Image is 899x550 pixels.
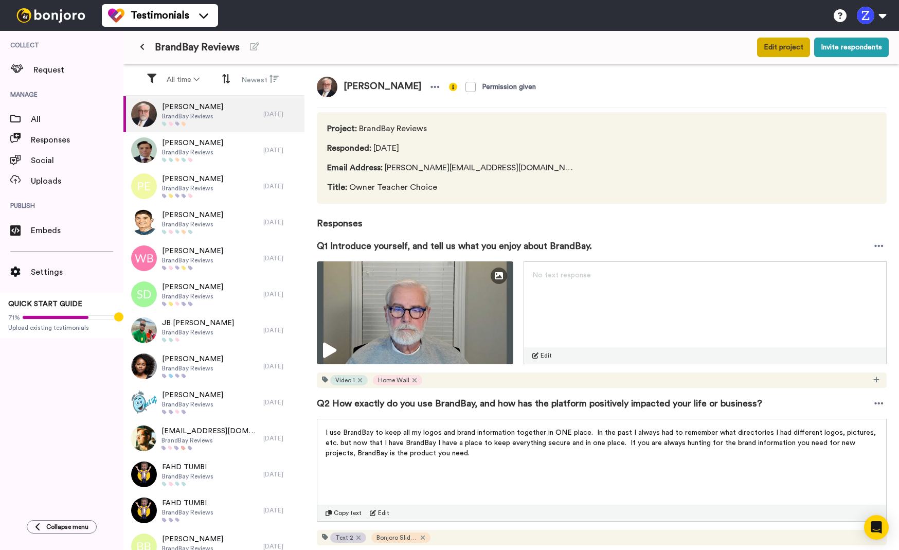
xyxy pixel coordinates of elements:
[317,261,513,364] img: d91ab9ba-d65e-430f-a3a8-937d4e8646ae-thumbnail_full-1701392106.jpg
[327,162,579,174] span: [PERSON_NAME][EMAIL_ADDRESS][DOMAIN_NAME]
[162,462,213,472] span: FAHD TUMBI
[263,254,299,262] div: [DATE]
[263,218,299,226] div: [DATE]
[123,420,304,456] a: [EMAIL_ADDRESS][DOMAIN_NAME]BrandBay Reviews[DATE]
[31,134,123,146] span: Responses
[114,312,123,322] div: Tooltip anchor
[123,384,304,420] a: [PERSON_NAME]BrandBay Reviews[DATE]
[378,509,389,517] span: Edit
[327,144,371,152] span: Responded :
[131,353,157,379] img: 8f9a60fd-2499-4ca0-9beb-c7d7a9e9eeb8.png
[162,498,213,508] span: FAHD TUMBI
[131,137,157,163] img: 26d241e5-19c0-430e-bc1e-8c6a39a65164.jpeg
[162,508,213,517] span: BrandBay Reviews
[31,154,123,167] span: Social
[482,82,536,92] div: Permission given
[161,426,258,436] span: [EMAIL_ADDRESS][DOMAIN_NAME]
[162,174,223,184] span: [PERSON_NAME]
[263,182,299,190] div: [DATE]
[12,8,89,23] img: bj-logo-header-white.svg
[123,204,304,240] a: [PERSON_NAME]BrandBay Reviews[DATE]
[31,266,123,278] span: Settings
[532,272,591,279] span: No text response
[263,398,299,406] div: [DATE]
[162,210,223,220] span: [PERSON_NAME]
[162,354,223,364] span: [PERSON_NAME]
[235,70,285,90] button: Newest
[123,312,304,348] a: JB [PERSON_NAME]BrandBay Reviews[DATE]
[123,132,304,168] a: [PERSON_NAME]BrandBay Reviews[DATE]
[108,7,124,24] img: tm-color.svg
[8,324,115,332] span: Upload existing testimonials
[263,326,299,334] div: [DATE]
[317,239,592,253] span: Q1 Introduce yourself, and tell us what you enjoy about BrandBay.
[327,142,579,154] span: [DATE]
[541,351,552,360] span: Edit
[814,38,889,57] button: Invite respondents
[162,400,223,409] span: BrandBay Reviews
[162,102,223,112] span: [PERSON_NAME]
[31,224,123,237] span: Embeds
[864,515,889,540] div: Open Intercom Messenger
[162,246,223,256] span: [PERSON_NAME]
[31,175,123,187] span: Uploads
[335,376,355,384] span: Video 1
[123,348,304,384] a: [PERSON_NAME]BrandBay Reviews[DATE]
[162,138,223,148] span: [PERSON_NAME]
[162,282,223,292] span: [PERSON_NAME]
[162,112,223,120] span: BrandBay Reviews
[162,472,213,481] span: BrandBay Reviews
[263,146,299,154] div: [DATE]
[155,40,240,55] span: BrandBay Reviews
[162,364,223,372] span: BrandBay Reviews
[123,96,304,132] a: [PERSON_NAME]BrandBay Reviews[DATE]
[123,456,304,492] a: FAHD TUMBIBrandBay Reviews[DATE]
[123,168,304,204] a: [PERSON_NAME]BrandBay Reviews[DATE]
[162,328,234,336] span: BrandBay Reviews
[160,70,206,89] button: All time
[123,492,304,528] a: FAHD TUMBIBrandBay Reviews[DATE]
[327,122,579,135] span: BrandBay Reviews
[131,498,157,523] img: 20e3c912-558a-43fa-8d01-5e29123386e3.jpeg
[162,184,223,192] span: BrandBay Reviews
[131,173,157,199] img: pe.png
[327,125,357,133] span: Project :
[757,38,810,57] button: Edit project
[263,434,299,442] div: [DATE]
[337,77,427,97] span: [PERSON_NAME]
[327,183,347,191] span: Title :
[131,245,157,271] img: wb.png
[123,240,304,276] a: [PERSON_NAME]BrandBay Reviews[DATE]
[131,209,157,235] img: b00d76a0-ecff-4481-98a2-de91013cff98.png
[27,520,97,534] button: Collapse menu
[162,220,223,228] span: BrandBay Reviews
[263,110,299,118] div: [DATE]
[31,113,123,126] span: All
[162,318,234,328] span: JB [PERSON_NAME]
[317,204,887,230] span: Responses
[263,362,299,370] div: [DATE]
[317,77,337,97] img: 481a385f-cef6-485e-ae1d-93d0aca88431.jpeg
[162,390,223,400] span: [PERSON_NAME]
[131,281,157,307] img: sd.png
[46,523,88,531] span: Collapse menu
[327,181,579,193] span: Owner Teacher Choice
[131,317,157,343] img: 22c3872d-6d35-4a77-8f19-27aa8955f677.jpeg
[378,376,409,384] span: Home Wall
[263,470,299,478] div: [DATE]
[131,8,189,23] span: Testimonials
[161,436,258,445] span: BrandBay Reviews
[376,534,418,542] span: Bonjoro Slider 1
[263,506,299,514] div: [DATE]
[162,292,223,300] span: BrandBay Reviews
[335,534,353,542] span: Text 2
[131,389,157,415] img: 4ad2d53d-c413-4868-83c7-03fe6f8914f1.png
[334,509,362,517] span: Copy text
[263,290,299,298] div: [DATE]
[8,300,82,308] span: QUICK START GUIDE
[131,101,157,127] img: 481a385f-cef6-485e-ae1d-93d0aca88431.jpeg
[162,256,223,264] span: BrandBay Reviews
[162,534,223,544] span: [PERSON_NAME]
[162,148,223,156] span: BrandBay Reviews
